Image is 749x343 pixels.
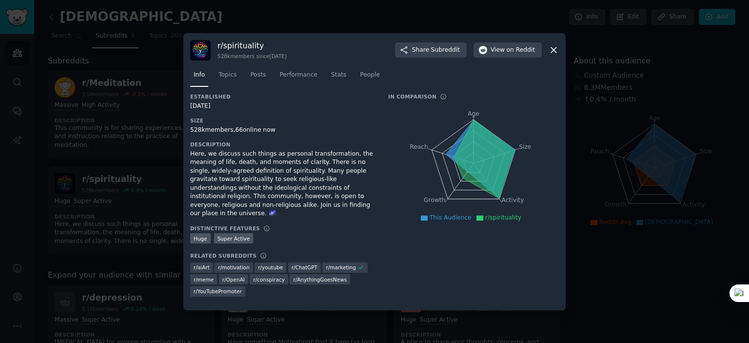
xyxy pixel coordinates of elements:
[519,143,531,150] tspan: Size
[395,42,467,58] button: ShareSubreddit
[214,233,254,243] div: Super Active
[431,46,460,55] span: Subreddit
[217,53,287,60] div: 528k members since [DATE]
[293,276,347,283] span: r/ AnythingGoesNews
[190,102,374,111] div: [DATE]
[258,264,283,271] span: r/ youtube
[502,197,524,203] tspan: Activity
[190,67,208,87] a: Info
[468,110,479,117] tspan: Age
[190,126,374,135] div: 528k members, 66 online now
[194,264,210,271] span: r/ aiArt
[292,264,317,271] span: r/ ChatGPT
[217,40,287,51] h3: r/ spirituality
[190,150,374,218] div: Here, we discuss such things as personal transformation, the meaning of life, death, and moments ...
[218,264,249,271] span: r/ motivation
[253,276,285,283] span: r/ conspiracy
[276,67,321,87] a: Performance
[507,46,535,55] span: on Reddit
[388,93,436,100] h3: In Comparison
[194,71,205,80] span: Info
[222,276,245,283] span: r/ OpenAI
[491,46,535,55] span: View
[194,276,214,283] span: r/ meme
[218,71,237,80] span: Topics
[328,67,350,87] a: Stats
[412,46,460,55] span: Share
[430,214,472,221] span: This Audience
[424,197,445,203] tspan: Growth
[190,252,256,259] h3: Related Subreddits
[190,225,260,232] h3: Distinctive Features
[250,71,266,80] span: Posts
[410,143,428,150] tspan: Reach
[190,93,374,100] h3: Established
[190,117,374,124] h3: Size
[326,264,355,271] span: r/ marketing
[331,71,346,80] span: Stats
[190,40,211,61] img: spirituality
[279,71,317,80] span: Performance
[215,67,240,87] a: Topics
[194,288,242,295] span: r/ YouTubePromoter
[190,233,211,243] div: Huge
[190,141,374,148] h3: Description
[485,214,521,221] span: r/spirituality
[473,42,542,58] button: Viewon Reddit
[360,71,380,80] span: People
[247,67,269,87] a: Posts
[356,67,383,87] a: People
